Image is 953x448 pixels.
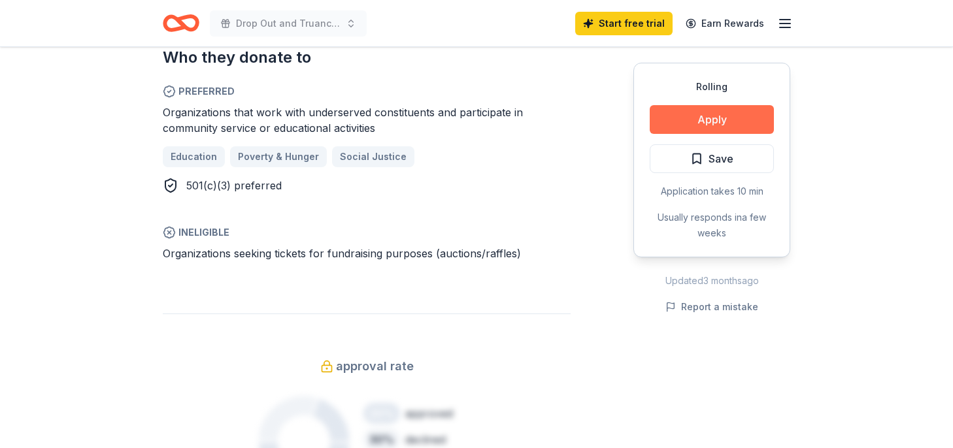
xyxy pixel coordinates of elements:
div: Usually responds in a few weeks [650,210,774,241]
button: Drop Out and Truancy Prevention Programming [210,10,367,37]
div: approved [405,406,453,421]
a: Education [163,146,225,167]
a: Social Justice [332,146,414,167]
button: Apply [650,105,774,134]
h2: Who they donate to [163,47,571,68]
span: Ineligible [163,225,571,240]
span: Social Justice [340,149,407,165]
span: Save [709,150,733,167]
span: Preferred [163,84,571,99]
div: declined [405,432,446,447]
span: Poverty & Hunger [238,149,319,165]
div: Application takes 10 min [650,184,774,199]
a: Earn Rewards [678,12,772,35]
a: Poverty & Hunger [230,146,327,167]
a: Start free trial [575,12,673,35]
span: 501(c)(3) preferred [186,179,282,192]
div: 20 % [363,403,400,424]
a: Home [163,8,199,39]
span: Education [171,149,217,165]
span: Organizations seeking tickets for fundraising purposes (auctions/raffles) [163,247,521,260]
button: Save [650,144,774,173]
span: Drop Out and Truancy Prevention Programming [236,16,341,31]
span: approval rate [336,356,414,377]
div: Updated 3 months ago [633,273,790,289]
button: Report a mistake [665,299,758,315]
div: Rolling [650,79,774,95]
span: Organizations that work with underserved constituents and participate in community service or edu... [163,106,523,135]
